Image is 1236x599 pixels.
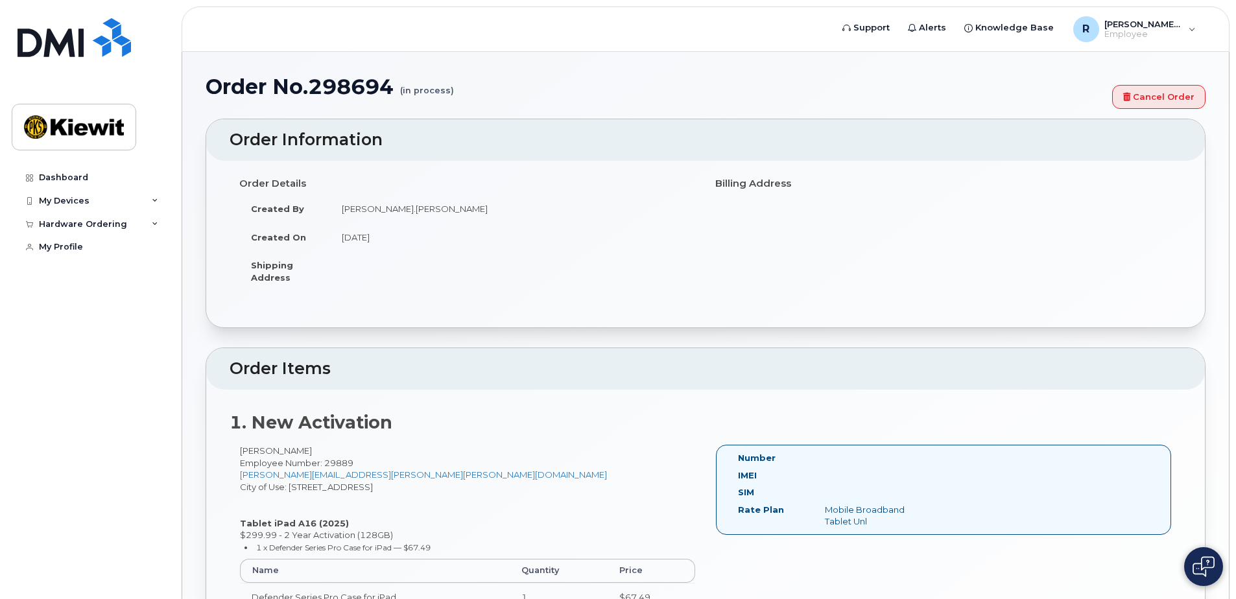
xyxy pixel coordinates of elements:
span: Employee Number: 29889 [240,458,353,468]
strong: Tablet iPad A16 (2025) [240,518,349,528]
img: Open chat [1193,556,1215,577]
h1: Order No.298694 [206,75,1106,98]
td: [PERSON_NAME].[PERSON_NAME] [330,194,696,223]
small: 1 x Defender Series Pro Case for iPad — $67.49 [256,543,431,552]
strong: Shipping Address [251,260,293,283]
strong: Created On [251,232,306,242]
h2: Order Information [230,131,1182,149]
h4: Order Details [239,178,696,189]
a: Cancel Order [1112,85,1206,109]
th: Price [608,559,695,582]
label: Number [738,452,776,464]
a: [PERSON_NAME][EMAIL_ADDRESS][PERSON_NAME][PERSON_NAME][DOMAIN_NAME] [240,469,607,480]
strong: 1. New Activation [230,412,392,433]
div: Mobile Broadband Tablet Unl [815,504,937,528]
label: SIM [738,486,754,499]
th: Quantity [510,559,608,582]
th: Name [240,559,510,582]
strong: Created By [251,204,304,214]
label: IMEI [738,469,757,482]
label: Rate Plan [738,504,784,516]
small: (in process) [400,75,454,95]
td: [DATE] [330,223,696,252]
h2: Order Items [230,360,1182,378]
h4: Billing Address [715,178,1172,189]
